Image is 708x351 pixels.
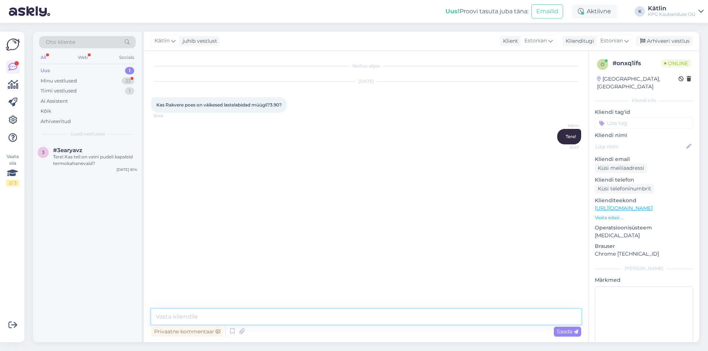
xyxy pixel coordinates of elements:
p: Chrome [TECHNICAL_ID] [595,250,693,258]
img: Askly Logo [6,38,20,52]
div: KPG Kaubanduse OÜ [648,11,695,17]
div: Web [76,53,89,62]
div: Uus [41,67,50,74]
input: Lisa tag [595,117,693,129]
div: Arhiveeritud [41,118,71,125]
span: 10:46 [153,113,181,119]
div: Küsi telefoninumbrit [595,184,654,194]
p: Kliendi email [595,155,693,163]
div: [DATE] 8:14 [117,167,137,172]
div: All [39,53,48,62]
a: KätlinKPG Kaubanduse OÜ [648,6,704,17]
span: 10:47 [551,145,579,150]
span: 3 [42,150,45,155]
div: Vestlus algas [151,63,581,69]
div: Tere! Kas teil on veini pudeli kapsleid termokahanevaid? [53,154,137,167]
a: [URL][DOMAIN_NAME] [595,205,653,211]
span: Kas Rakvere poes on väikesed lastelabidad müügil?3.90? [156,102,282,108]
p: Vaata edasi ... [595,214,693,221]
span: Kätlin [155,37,170,45]
div: juhib vestlust [180,37,217,45]
div: [DATE] [151,78,581,85]
p: Kliendi telefon [595,176,693,184]
span: #3earyavz [53,147,82,154]
div: 23 [122,77,134,85]
span: Kätlin [551,123,579,129]
div: Proovi tasuta juba täna: [445,7,528,16]
p: Brauser [595,242,693,250]
div: 2 / 3 [6,180,19,186]
div: Aktiivne [572,5,617,18]
div: [PERSON_NAME] [595,265,693,272]
p: Kliendi nimi [595,131,693,139]
div: Küsi meiliaadressi [595,163,647,173]
p: Operatsioonisüsteem [595,224,693,232]
div: AI Assistent [41,98,68,105]
p: Märkmed [595,276,693,284]
div: Privaatne kommentaar [151,327,223,337]
span: o [601,62,604,67]
p: [MEDICAL_DATA] [595,232,693,239]
div: # onxq1ifs [612,59,661,68]
input: Lisa nimi [595,143,685,151]
span: Saada [557,328,578,335]
span: Estonian [524,37,547,45]
span: Uued vestlused [70,131,105,137]
span: Tere! [566,134,576,139]
div: Minu vestlused [41,77,77,85]
span: Estonian [600,37,623,45]
div: 1 [125,67,134,74]
div: [GEOGRAPHIC_DATA], [GEOGRAPHIC_DATA] [597,75,678,91]
div: 1 [125,87,134,95]
span: Otsi kliente [46,38,75,46]
div: Arhiveeri vestlus [636,36,693,46]
div: Tiimi vestlused [41,87,77,95]
p: Kliendi tag'id [595,108,693,116]
div: Vaata siia [6,153,19,186]
div: Klienditugi [563,37,594,45]
p: Klienditeekond [595,197,693,204]
button: Emailid [531,4,563,18]
div: Kätlin [648,6,695,11]
div: Klient [500,37,518,45]
div: Socials [118,53,136,62]
div: K [635,6,645,17]
div: Kliendi info [595,97,693,104]
div: Kõik [41,108,51,115]
span: Online [661,59,691,67]
b: Uus! [445,8,459,15]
